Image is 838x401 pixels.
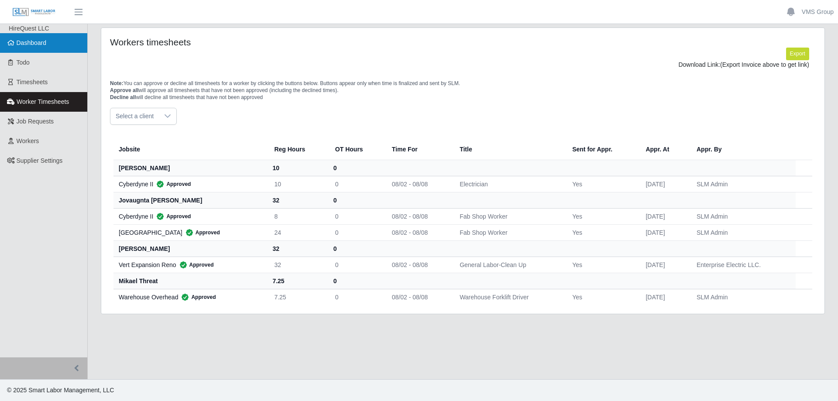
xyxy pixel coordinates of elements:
span: Approve all [110,87,138,93]
td: 0 [328,208,385,224]
td: [DATE] [639,208,690,224]
th: 0 [328,240,385,257]
div: [GEOGRAPHIC_DATA] [119,228,260,237]
span: Workers [17,137,39,144]
td: 8 [267,208,328,224]
td: SLM Admin [690,176,796,192]
a: VMS Group [802,7,834,17]
td: 0 [328,257,385,273]
span: Supplier Settings [17,157,63,164]
td: Enterprise Electric LLC. [690,257,796,273]
span: Select a client [110,108,159,124]
span: Approved [176,260,214,269]
div: Vert Expansion Reno [119,260,260,269]
td: [DATE] [639,257,690,273]
div: Cyberdyne II [119,212,260,221]
td: 24 [267,224,328,240]
th: 10 [267,160,328,176]
td: General Labor-Clean Up [453,257,565,273]
td: 10 [267,176,328,192]
th: [PERSON_NAME] [113,160,267,176]
h4: Workers timesheets [110,37,396,48]
span: Approved [153,212,191,221]
td: 7.25 [267,289,328,305]
td: 32 [267,257,328,273]
th: 0 [328,273,385,289]
td: 08/02 - 08/08 [385,224,453,240]
th: 32 [267,192,328,208]
td: SLM Admin [690,208,796,224]
th: 0 [328,192,385,208]
span: (Export Invoice above to get link) [720,61,809,68]
div: Warehouse Overhead [119,293,260,302]
span: Approved [178,293,216,302]
td: 08/02 - 08/08 [385,289,453,305]
div: Cyberdyne II [119,180,260,189]
span: Timesheets [17,79,48,86]
td: [DATE] [639,176,690,192]
span: Worker Timesheets [17,98,69,105]
td: Yes [565,176,639,192]
th: Time For [385,139,453,160]
td: [DATE] [639,289,690,305]
span: Job Requests [17,118,54,125]
button: Export [786,48,809,60]
p: You can approve or decline all timesheets for a worker by clicking the buttons below. Buttons app... [110,80,816,101]
td: Warehouse Forklift Driver [453,289,565,305]
th: OT Hours [328,139,385,160]
td: Yes [565,208,639,224]
span: © 2025 Smart Labor Management, LLC [7,387,114,394]
th: 0 [328,160,385,176]
td: SLM Admin [690,224,796,240]
td: Yes [565,224,639,240]
td: 08/02 - 08/08 [385,257,453,273]
th: Sent for Appr. [565,139,639,160]
td: SLM Admin [690,289,796,305]
th: Title [453,139,565,160]
th: 32 [267,240,328,257]
th: jovaugnta [PERSON_NAME] [113,192,267,208]
span: Approved [182,228,220,237]
span: Approved [153,180,191,189]
td: 0 [328,224,385,240]
td: Fab Shop Worker [453,224,565,240]
th: 7.25 [267,273,328,289]
td: 08/02 - 08/08 [385,176,453,192]
td: [DATE] [639,224,690,240]
th: [PERSON_NAME] [113,240,267,257]
th: Appr. At [639,139,690,160]
span: Note: [110,80,124,86]
th: mikael threat [113,273,267,289]
td: Yes [565,289,639,305]
span: HireQuest LLC [9,25,49,32]
span: Dashboard [17,39,47,46]
td: Electrician [453,176,565,192]
th: Reg Hours [267,139,328,160]
td: 0 [328,176,385,192]
th: Appr. By [690,139,796,160]
span: Decline all [110,94,136,100]
td: Yes [565,257,639,273]
img: SLM Logo [12,7,56,17]
div: Download Link: [117,60,809,69]
td: Fab Shop Worker [453,208,565,224]
td: 0 [328,289,385,305]
td: 08/02 - 08/08 [385,208,453,224]
th: Jobsite [113,139,267,160]
span: Todo [17,59,30,66]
